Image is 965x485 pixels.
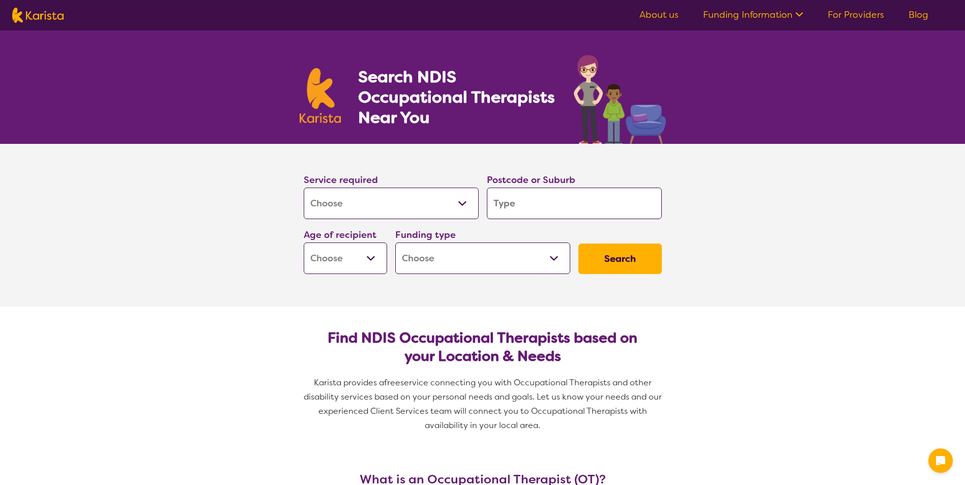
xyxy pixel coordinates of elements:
input: Type [487,188,662,219]
h2: Find NDIS Occupational Therapists based on your Location & Needs [312,329,654,366]
a: About us [639,9,679,21]
a: Blog [909,9,928,21]
button: Search [578,244,662,274]
span: free [384,377,400,388]
label: Service required [304,174,378,186]
a: For Providers [828,9,884,21]
label: Funding type [395,229,456,241]
a: Funding Information [703,9,803,21]
label: Age of recipient [304,229,376,241]
span: Karista provides a [314,377,384,388]
img: occupational-therapy [574,55,666,144]
img: Karista logo [300,68,341,123]
img: Karista logo [12,8,64,23]
h1: Search NDIS Occupational Therapists Near You [358,67,556,128]
span: service connecting you with Occupational Therapists and other disability services based on your p... [304,377,664,431]
label: Postcode or Suburb [487,174,575,186]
